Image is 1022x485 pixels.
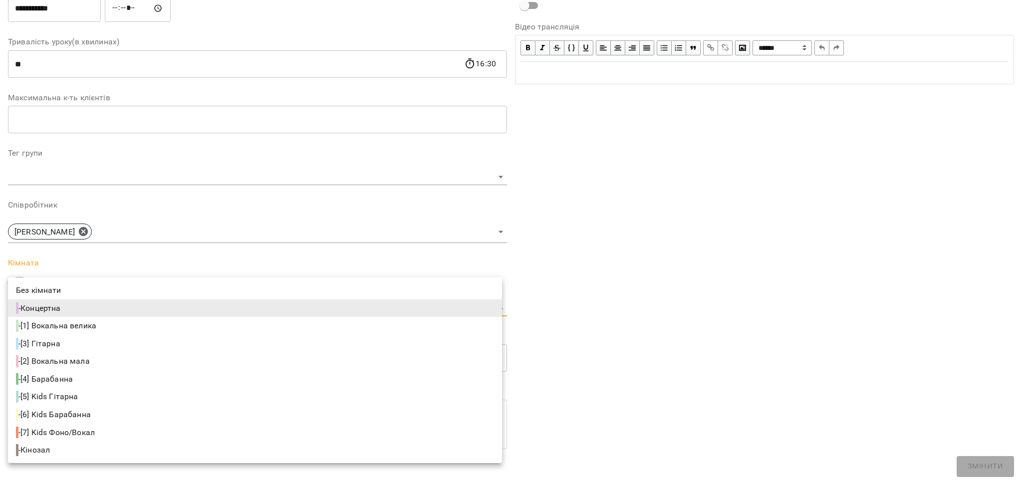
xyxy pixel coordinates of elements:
span: - [4] Барабанна [16,373,75,385]
span: - Кінозал [16,444,52,456]
span: - [7] Kids Фоно/Вокал [16,427,97,439]
span: - [2] Вокальна мала [16,355,92,367]
span: - [5] Kids Гітарна [16,391,80,403]
span: - Концертна [16,302,63,314]
li: Без кімнати [8,281,502,299]
span: - [1] Вокальна велика [16,320,98,332]
span: - [3] Гітарна [16,338,62,350]
span: - [6] Kids Барабанна [16,409,93,421]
